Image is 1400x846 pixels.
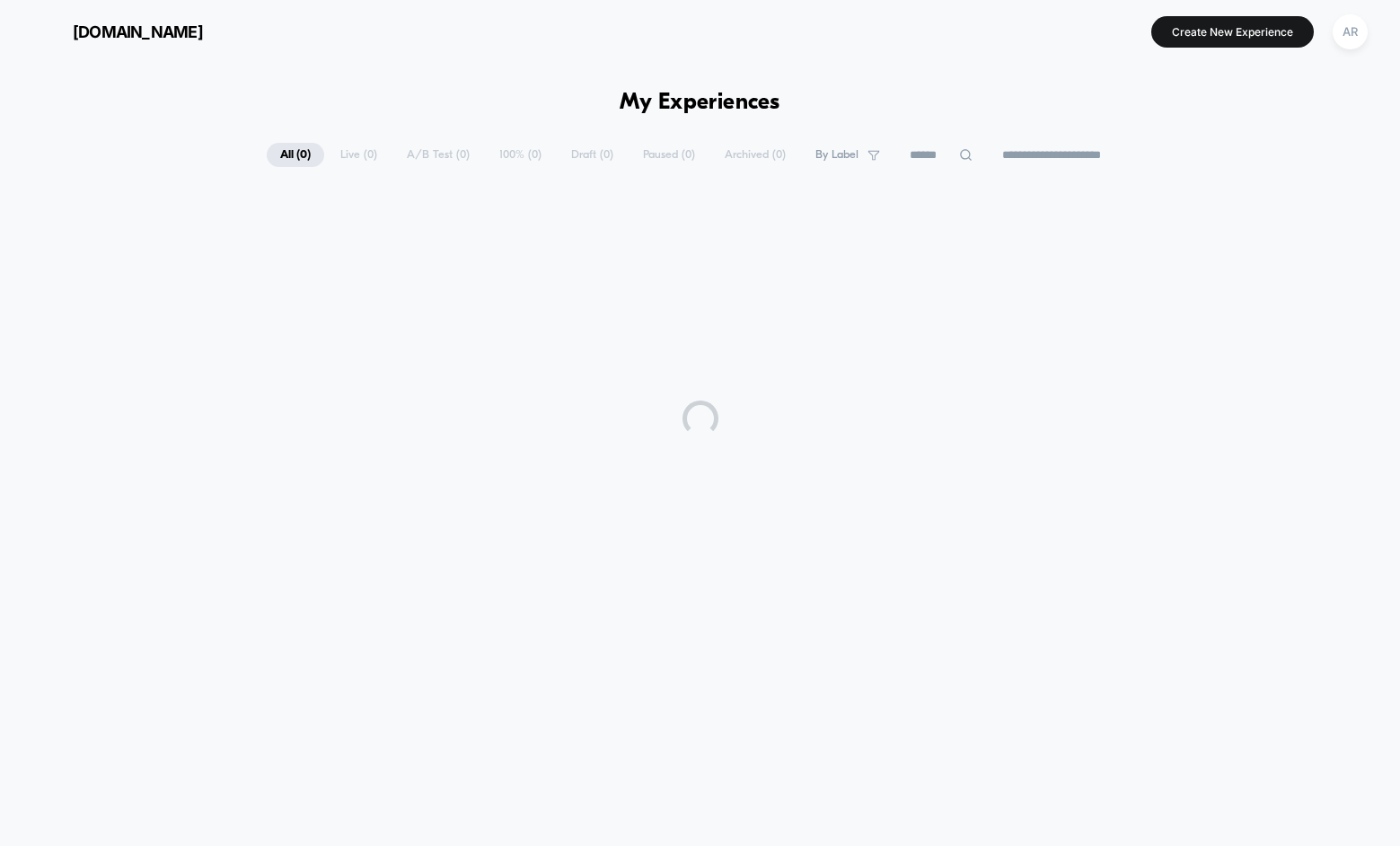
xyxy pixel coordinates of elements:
[815,148,858,162] span: By Label
[1327,13,1373,50] button: AR
[620,90,780,116] h1: My Experiences
[27,17,208,46] button: [DOMAIN_NAME]
[1151,16,1314,48] button: Create New Experience
[73,22,203,41] span: [DOMAIN_NAME]
[1333,14,1368,49] div: AR
[267,143,324,167] span: All ( 0 )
